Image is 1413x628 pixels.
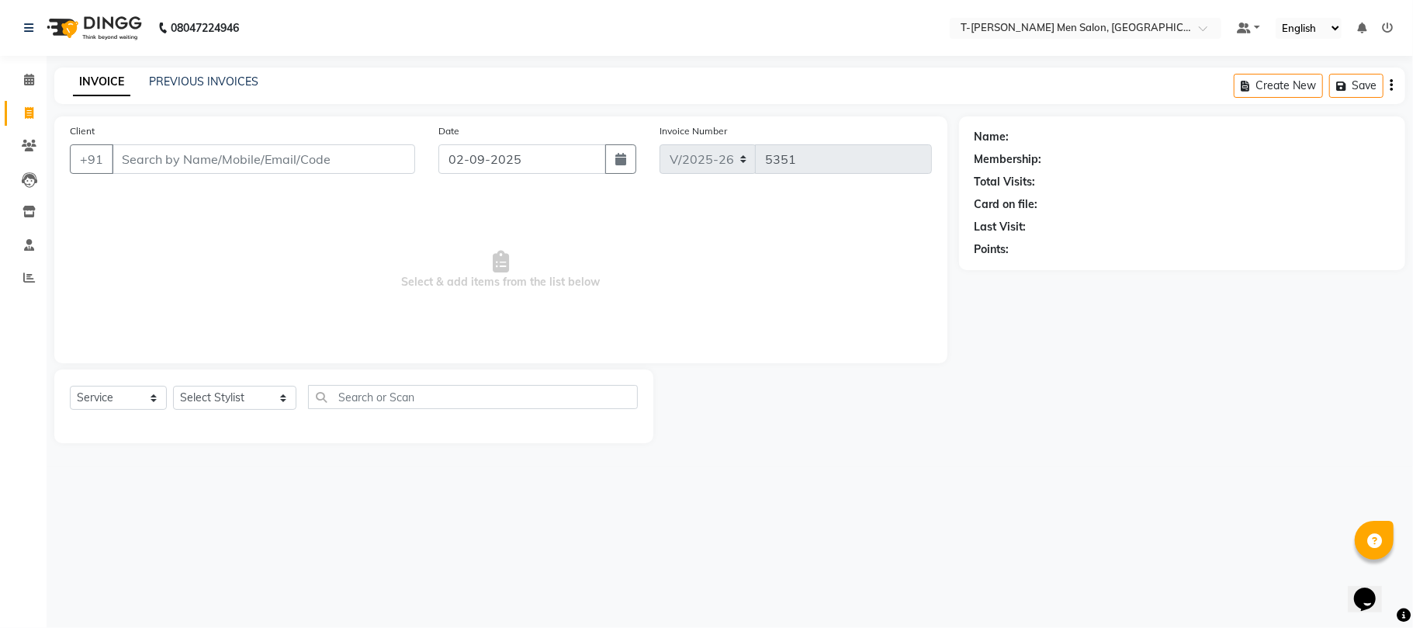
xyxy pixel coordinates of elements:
[149,75,258,88] a: PREVIOUS INVOICES
[1329,74,1384,98] button: Save
[73,68,130,96] a: INVOICE
[975,151,1042,168] div: Membership:
[975,174,1036,190] div: Total Visits:
[70,193,932,348] span: Select & add items from the list below
[112,144,415,174] input: Search by Name/Mobile/Email/Code
[308,385,638,409] input: Search or Scan
[70,124,95,138] label: Client
[1234,74,1323,98] button: Create New
[70,144,113,174] button: +91
[975,241,1010,258] div: Points:
[1348,566,1397,612] iframe: chat widget
[171,6,239,50] b: 08047224946
[975,129,1010,145] div: Name:
[660,124,727,138] label: Invoice Number
[975,219,1027,235] div: Last Visit:
[975,196,1038,213] div: Card on file:
[40,6,146,50] img: logo
[438,124,459,138] label: Date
